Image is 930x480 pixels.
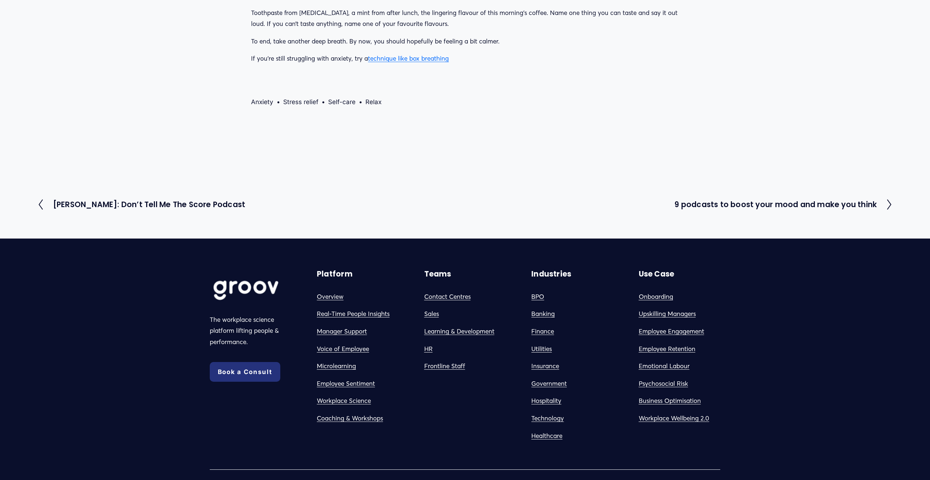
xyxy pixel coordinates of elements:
[328,98,356,106] a: Self-care
[210,314,292,348] p: The workplace science platform lifting people & performance.
[251,7,679,30] p: Toothpaste from [MEDICAL_DATA], a mint from after lunch, the lingering flavour of this morning’s ...
[424,326,494,337] a: Learning & Development
[317,361,356,372] a: Microlearning
[424,269,451,279] strong: Teams
[639,413,695,424] a: Workplace Wellbein
[531,269,571,279] strong: Industries
[675,201,877,208] h2: 9 podcasts to boost your mood and make you think
[531,395,561,407] a: Hospitality
[531,430,562,442] a: Healthcare
[251,98,273,106] a: Anxiety
[317,269,353,279] strong: Platform
[531,326,554,337] a: Finance
[675,199,893,210] a: 9 podcasts to boost your mood and make you think
[531,361,559,372] a: Insurance
[531,308,555,320] a: Banking
[531,378,567,389] a: Government
[639,395,701,407] a: Business Optimisation
[317,343,369,355] a: Voice of Employee
[639,361,690,372] a: Emotional Labour
[424,291,471,302] a: Contact Centres
[283,98,318,106] a: Stress relief
[251,36,679,47] p: To end, take another deep breath. By now, you should hopefully be feeling a bit calmer.
[251,53,679,64] p: If you’re still struggling with anxiety, try a
[531,291,544,302] a: BPO
[37,199,245,210] a: [PERSON_NAME]: Don’t Tell Me The Score Podcast
[53,201,245,208] h2: [PERSON_NAME]: Don’t Tell Me The Score Podcast
[531,343,552,355] a: Utilities
[317,308,390,320] a: Real-Time People Insights
[639,378,688,389] a: Psychosocial Risk
[317,326,367,337] a: Manager Support
[368,54,449,62] a: technique like box breathing
[317,413,383,424] a: Coaching & Workshops
[639,308,696,320] a: Upskilling Managers
[317,378,375,389] a: Employee Sentiment
[424,308,439,320] a: Sales
[365,98,382,106] a: Relax
[639,343,695,355] a: Employee Retention
[531,413,564,424] a: Technology
[317,395,371,407] a: Workplace Science
[639,291,673,302] a: Onboarding
[639,269,675,279] strong: Use Case
[424,343,433,355] a: HR
[210,362,280,382] a: Book a Consult
[695,413,709,424] a: g 2.0
[639,326,704,337] a: Employee Engagement
[424,361,465,372] a: Frontline Staff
